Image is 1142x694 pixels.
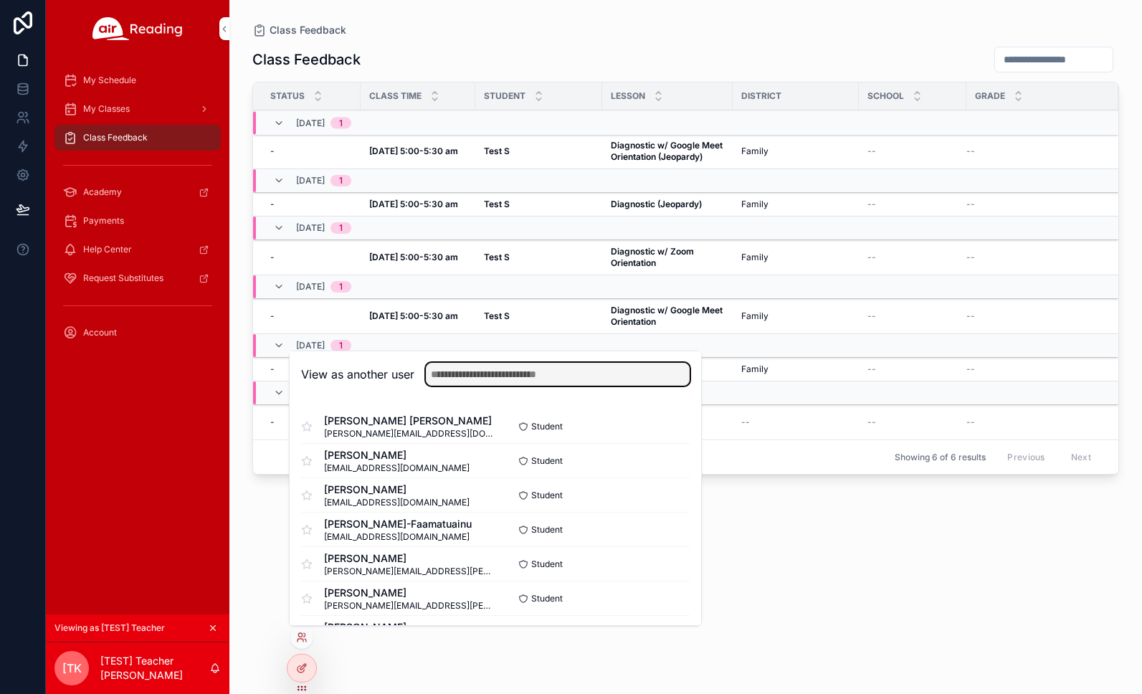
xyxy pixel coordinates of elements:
[867,199,958,210] a: --
[301,366,414,383] h2: View as another user
[867,90,904,102] span: School
[741,252,769,263] span: Family
[296,281,325,293] span: [DATE]
[83,75,136,86] span: My Schedule
[62,660,82,677] span: [TK
[296,175,325,186] span: [DATE]
[531,490,563,501] span: Student
[270,310,352,322] a: -
[867,417,876,428] span: --
[54,208,221,234] a: Payments
[369,146,467,157] a: [DATE] 5:00-5:30 am
[741,310,850,322] a: Family
[369,252,458,262] strong: [DATE] 5:00-5:30 am
[484,90,525,102] span: Student
[611,140,725,162] strong: Diagnostic w/ Google Meet Orientation (Jeopardy)
[54,179,221,205] a: Academy
[270,23,346,37] span: Class Feedback
[324,428,495,439] span: [PERSON_NAME][EMAIL_ADDRESS][DOMAIN_NAME]
[741,146,850,157] a: Family
[741,90,781,102] span: District
[252,49,361,70] h1: Class Feedback
[54,622,165,634] span: Viewing as [TEST] Teacher
[270,310,275,322] span: -
[324,497,470,508] span: [EMAIL_ADDRESS][DOMAIN_NAME]
[741,252,850,263] a: Family
[369,146,458,156] strong: [DATE] 5:00-5:30 am
[83,186,122,198] span: Academy
[484,252,594,263] a: Test S
[324,620,495,634] span: [PERSON_NAME]
[252,23,346,37] a: Class Feedback
[611,246,724,269] a: Diagnostic w/ Zoom Orientation
[611,140,724,163] a: Diagnostic w/ Google Meet Orientation (Jeopardy)
[324,600,495,612] span: [PERSON_NAME][EMAIL_ADDRESS][PERSON_NAME][DOMAIN_NAME]
[966,199,975,210] span: --
[867,146,876,157] span: --
[484,146,594,157] a: Test S
[966,199,1101,210] a: --
[270,363,275,375] span: -
[741,310,769,322] span: Family
[83,244,132,255] span: Help Center
[966,146,1101,157] a: --
[741,199,850,210] a: Family
[339,281,343,293] div: 1
[611,199,702,209] strong: Diagnostic (Jeopardy)
[339,175,343,186] div: 1
[531,558,563,570] span: Student
[324,448,470,462] span: [PERSON_NAME]
[966,146,975,157] span: --
[270,146,352,157] a: -
[46,57,229,364] div: scrollable content
[270,252,352,263] a: -
[339,222,343,234] div: 1
[611,305,725,327] strong: Diagnostic w/ Google Meet Orientation
[92,17,183,40] img: App logo
[611,305,724,328] a: Diagnostic w/ Google Meet Orientation
[324,414,495,428] span: [PERSON_NAME] [PERSON_NAME]
[966,417,1101,428] a: --
[369,199,467,210] a: [DATE] 5:00-5:30 am
[324,586,495,600] span: [PERSON_NAME]
[867,363,876,375] span: --
[966,252,975,263] span: --
[83,103,130,115] span: My Classes
[339,340,343,351] div: 1
[369,199,458,209] strong: [DATE] 5:00-5:30 am
[867,310,958,322] a: --
[339,118,343,129] div: 1
[54,125,221,151] a: Class Feedback
[54,237,221,262] a: Help Center
[966,363,975,375] span: --
[867,252,958,263] a: --
[966,363,1101,375] a: --
[324,566,495,577] span: [PERSON_NAME][EMAIL_ADDRESS][PERSON_NAME][DOMAIN_NAME]
[484,146,510,156] strong: Test S
[83,132,148,143] span: Class Feedback
[741,363,850,375] a: Family
[867,417,958,428] a: --
[741,417,850,428] a: --
[270,363,352,375] a: -
[54,265,221,291] a: Request Substitutes
[83,272,163,284] span: Request Substitutes
[270,417,275,428] span: -
[369,310,467,322] a: [DATE] 5:00-5:30 am
[741,199,769,210] span: Family
[270,199,275,210] span: -
[867,363,958,375] a: --
[296,222,325,234] span: [DATE]
[324,551,495,566] span: [PERSON_NAME]
[484,310,594,322] a: Test S
[54,320,221,346] a: Account
[531,421,563,432] span: Student
[966,417,975,428] span: --
[324,483,470,497] span: [PERSON_NAME]
[484,252,510,262] strong: Test S
[324,517,472,531] span: [PERSON_NAME]-Faamatuainu
[611,246,696,268] strong: Diagnostic w/ Zoom Orientation
[270,199,352,210] a: -
[611,90,645,102] span: Lesson
[531,593,563,604] span: Student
